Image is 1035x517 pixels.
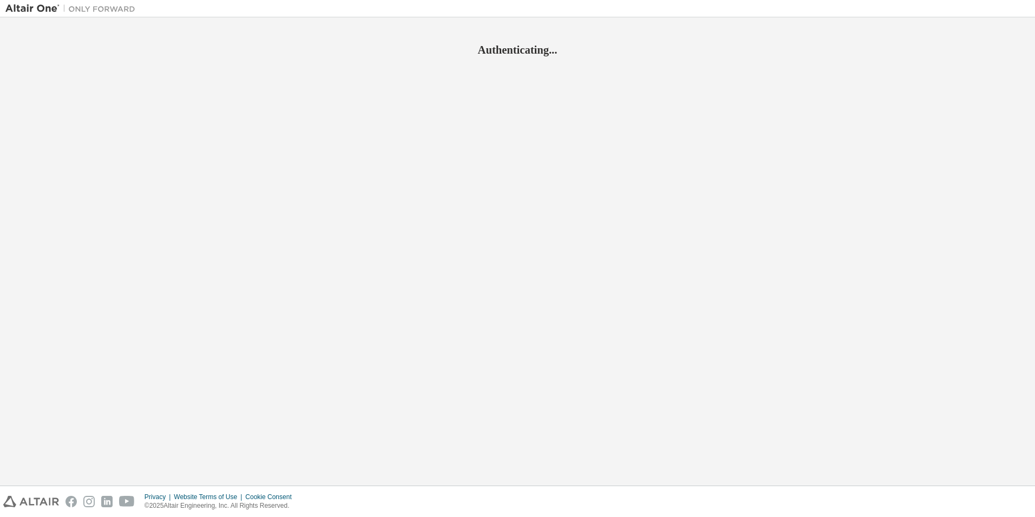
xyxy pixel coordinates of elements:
[145,501,298,510] p: © 2025 Altair Engineering, Inc. All Rights Reserved.
[145,493,174,501] div: Privacy
[83,496,95,507] img: instagram.svg
[65,496,77,507] img: facebook.svg
[174,493,245,501] div: Website Terms of Use
[5,3,141,14] img: Altair One
[5,43,1030,57] h2: Authenticating...
[3,496,59,507] img: altair_logo.svg
[101,496,113,507] img: linkedin.svg
[245,493,298,501] div: Cookie Consent
[119,496,135,507] img: youtube.svg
